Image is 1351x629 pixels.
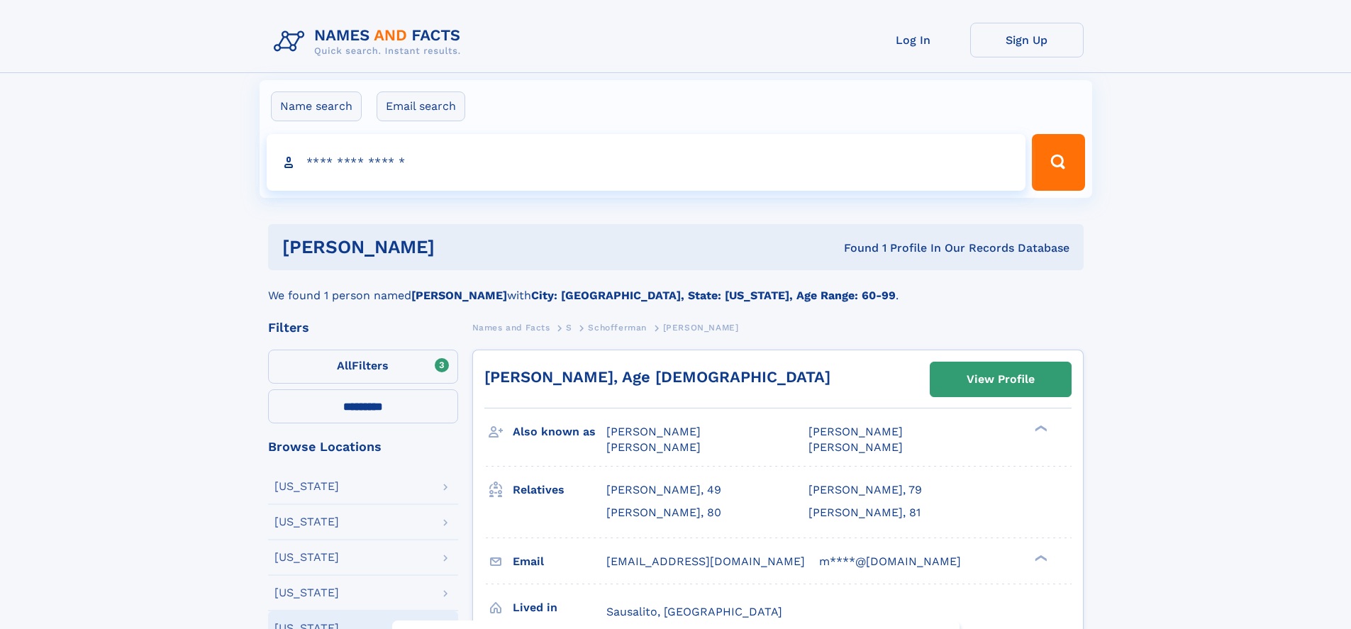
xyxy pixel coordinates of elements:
[274,516,339,528] div: [US_STATE]
[337,359,352,372] span: All
[808,482,922,498] a: [PERSON_NAME], 79
[268,440,458,453] div: Browse Locations
[531,289,896,302] b: City: [GEOGRAPHIC_DATA], State: [US_STATE], Age Range: 60-99
[808,425,903,438] span: [PERSON_NAME]
[606,425,701,438] span: [PERSON_NAME]
[639,240,1069,256] div: Found 1 Profile In Our Records Database
[274,552,339,563] div: [US_STATE]
[268,321,458,334] div: Filters
[268,270,1084,304] div: We found 1 person named with .
[566,318,572,336] a: S
[513,550,606,574] h3: Email
[411,289,507,302] b: [PERSON_NAME]
[588,323,647,333] span: Schofferman
[1031,553,1048,562] div: ❯
[274,587,339,599] div: [US_STATE]
[484,368,830,386] a: [PERSON_NAME], Age [DEMOGRAPHIC_DATA]
[566,323,572,333] span: S
[606,482,721,498] a: [PERSON_NAME], 49
[282,238,640,256] h1: [PERSON_NAME]
[274,481,339,492] div: [US_STATE]
[267,134,1026,191] input: search input
[513,420,606,444] h3: Also known as
[857,23,970,57] a: Log In
[606,505,721,521] a: [PERSON_NAME], 80
[513,478,606,502] h3: Relatives
[1031,424,1048,433] div: ❯
[513,596,606,620] h3: Lived in
[1032,134,1084,191] button: Search Button
[606,440,701,454] span: [PERSON_NAME]
[930,362,1071,396] a: View Profile
[970,23,1084,57] a: Sign Up
[808,440,903,454] span: [PERSON_NAME]
[808,505,921,521] a: [PERSON_NAME], 81
[271,91,362,121] label: Name search
[268,23,472,61] img: Logo Names and Facts
[663,323,739,333] span: [PERSON_NAME]
[588,318,647,336] a: Schofferman
[268,350,458,384] label: Filters
[606,555,805,568] span: [EMAIL_ADDRESS][DOMAIN_NAME]
[377,91,465,121] label: Email search
[967,363,1035,396] div: View Profile
[472,318,550,336] a: Names and Facts
[606,605,782,618] span: Sausalito, [GEOGRAPHIC_DATA]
